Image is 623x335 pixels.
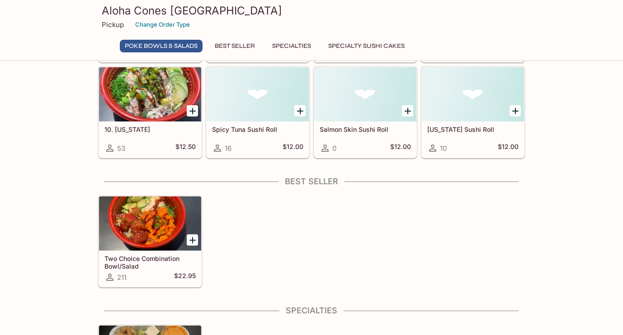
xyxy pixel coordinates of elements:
button: Poke Bowls & Salads [120,40,203,52]
button: Best Seller [210,40,260,52]
button: Add Two Choice Combination Bowl/Salad [187,234,198,246]
a: 10. [US_STATE]53$12.50 [99,67,202,158]
button: Add 10. California [187,105,198,116]
div: Two Choice Combination Bowl/Salad [99,196,201,251]
a: [US_STATE] Sushi Roll10$12.00 [421,67,524,158]
h4: Best Seller [98,177,525,186]
button: Add Salmon Skin Sushi Roll [402,105,413,116]
h5: Salmon Skin Sushi Roll [320,126,411,133]
div: 10. California [99,67,201,121]
h5: $12.00 [283,143,303,154]
a: Salmon Skin Sushi Roll0$12.00 [314,67,417,158]
h5: [US_STATE] Sushi Roll [427,126,519,133]
div: Salmon Skin Sushi Roll [314,67,416,121]
h5: Spicy Tuna Sushi Roll [212,126,303,133]
span: 0 [332,144,336,153]
h5: $12.00 [390,143,411,154]
button: Specialties [267,40,316,52]
a: Two Choice Combination Bowl/Salad211$22.95 [99,196,202,287]
h5: $22.95 [174,272,196,283]
span: 10 [440,144,447,153]
button: Change Order Type [131,18,194,32]
span: 53 [117,144,125,153]
h5: $12.00 [498,143,519,154]
h4: Specialties [98,306,525,316]
button: Specialty Sushi Cakes [323,40,410,52]
h5: Two Choice Combination Bowl/Salad [104,255,196,270]
h5: 10. [US_STATE] [104,126,196,133]
h5: $12.50 [175,143,196,154]
span: 211 [117,273,127,282]
a: Spicy Tuna Sushi Roll16$12.00 [206,67,309,158]
p: Pickup [102,20,124,29]
div: Spicy Tuna Sushi Roll [207,67,309,121]
div: California Sushi Roll [422,67,524,121]
h3: Aloha Cones [GEOGRAPHIC_DATA] [102,4,521,18]
button: Add Spicy Tuna Sushi Roll [294,105,306,116]
span: 16 [225,144,231,153]
button: Add California Sushi Roll [510,105,521,116]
